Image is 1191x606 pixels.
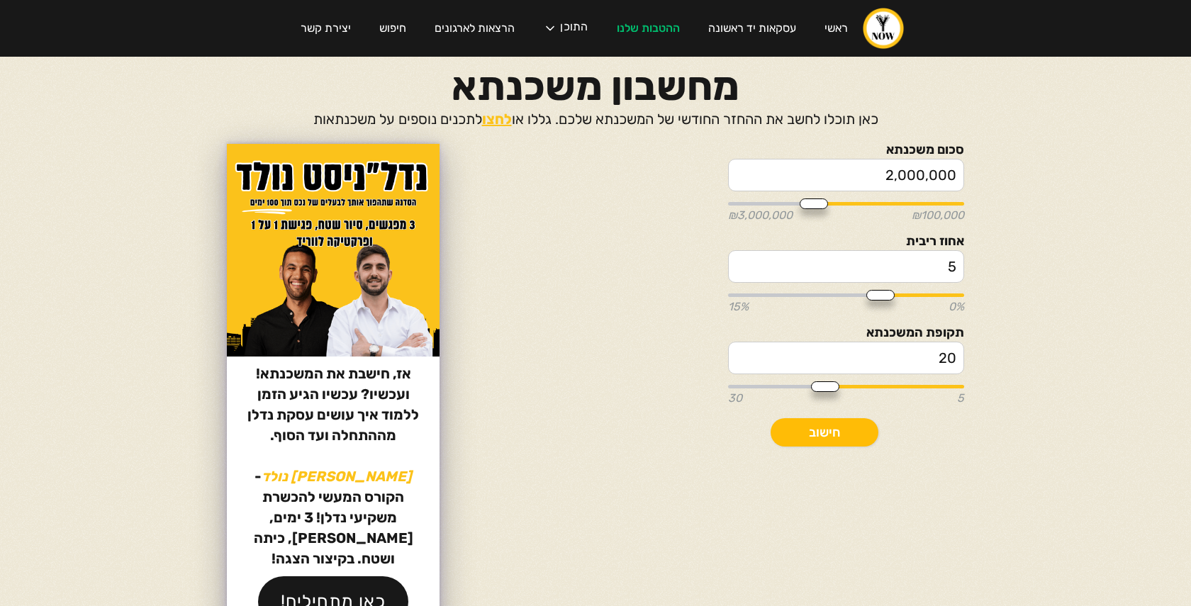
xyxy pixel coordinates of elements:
label: סכום משכנתא [728,144,964,155]
a: לחצו [482,111,512,128]
a: יצירת קשר [286,9,365,48]
a: עסקאות יד ראשונה [694,9,810,48]
p: כאן תוכלו לחשב את ההחזר החודשי של המשכנתא שלכם. גללו או לתכנים נוספים על משכנתאות [313,109,878,130]
label: תקופת המשכנתא [728,327,964,338]
strong: [PERSON_NAME] נולד [262,468,412,485]
a: הרצאות לארגונים [420,9,529,48]
span: 5 [957,393,964,404]
span: ₪3,000,000 [728,210,793,221]
span: 30 [728,393,742,404]
span: ₪100,000 [912,210,964,221]
h1: מחשבון משכנתא [452,71,739,102]
a: ההטבות שלנו [603,9,694,48]
a: חישוב [771,418,878,447]
span: 15% [728,301,749,313]
a: ראשי [810,9,862,48]
span: 0% [949,301,964,313]
div: התוכן [560,21,588,35]
p: אז, חישבת את המשכנתא! ועכשיו? עכשיו הגיע הזמן ללמוד איך עושים עסקת נדלן מההתחלה ועד הסוף. ‍ - הקו... [227,364,440,569]
a: home [862,7,905,50]
label: אחוז ריבית [728,235,964,247]
div: התוכן [529,7,602,50]
a: חיפוש [365,9,420,48]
